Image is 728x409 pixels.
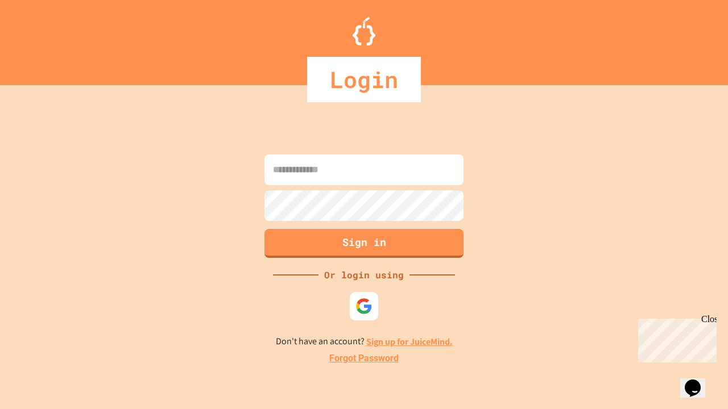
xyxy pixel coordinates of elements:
button: Sign in [264,229,464,258]
div: Login [307,57,421,102]
a: Sign up for JuiceMind. [366,336,453,348]
p: Don't have an account? [276,335,453,349]
img: Logo.svg [353,17,375,45]
img: google-icon.svg [355,298,373,315]
div: Or login using [318,268,409,282]
iframe: chat widget [634,314,717,362]
a: Forgot Password [329,352,399,365]
iframe: chat widget [680,364,717,398]
div: Chat with us now!Close [5,5,78,72]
